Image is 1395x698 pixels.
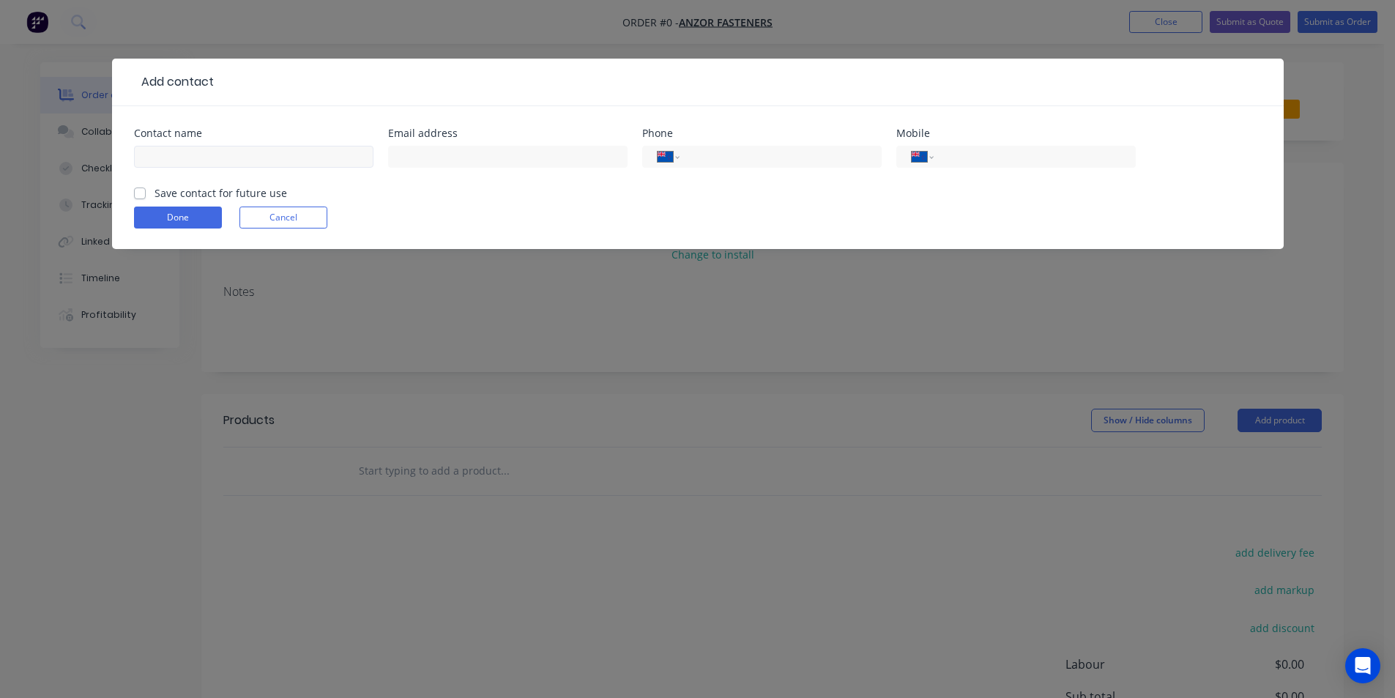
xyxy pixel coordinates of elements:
[388,128,628,138] div: Email address
[134,73,214,91] div: Add contact
[1345,648,1380,683] div: Open Intercom Messenger
[642,128,882,138] div: Phone
[155,185,287,201] label: Save contact for future use
[239,207,327,229] button: Cancel
[134,207,222,229] button: Done
[134,128,373,138] div: Contact name
[896,128,1136,138] div: Mobile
